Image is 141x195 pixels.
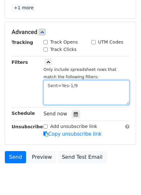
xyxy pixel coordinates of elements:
[58,151,107,163] a: Send Test Email
[50,123,97,130] label: Add unsubscribe link
[109,164,141,195] iframe: Chat Widget
[43,111,67,117] span: Send now
[12,29,129,36] h5: Advanced
[5,151,26,163] a: Send
[43,67,116,79] small: Only include spreadsheet rows that match the following filters:
[12,111,35,116] strong: Schedule
[12,124,43,129] strong: Unsubscribe
[28,151,56,163] a: Preview
[109,164,141,195] div: 聊天小工具
[12,4,36,12] a: +1 more
[12,40,33,45] strong: Tracking
[50,46,77,53] label: Track Clicks
[43,131,101,137] a: Copy unsubscribe link
[50,39,78,46] label: Track Opens
[12,60,28,65] strong: Filters
[98,39,123,46] label: UTM Codes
